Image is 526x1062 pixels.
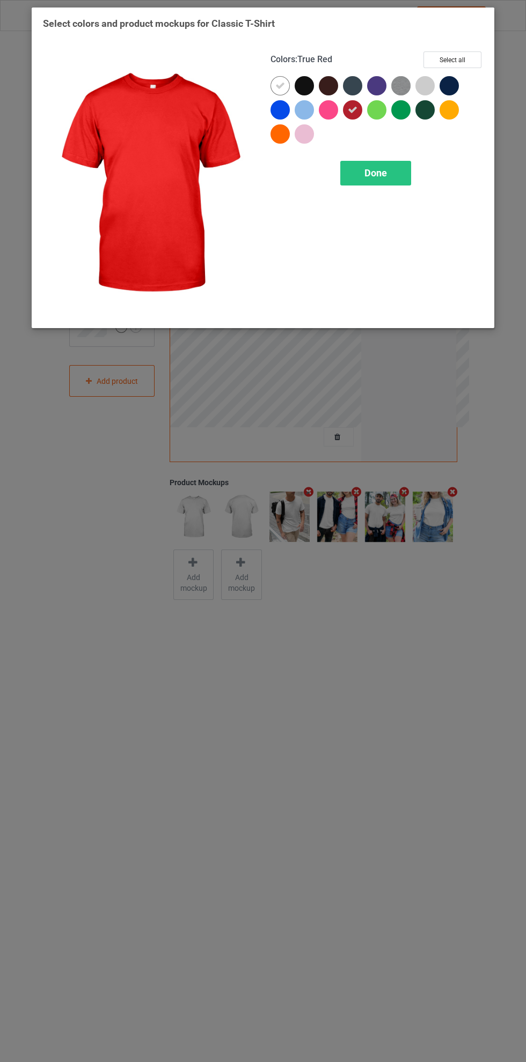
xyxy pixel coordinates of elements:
img: heather_texture.png [391,76,411,95]
span: Colors [271,54,295,64]
span: Done [364,167,387,179]
img: regular.jpg [43,51,255,317]
h4: : [271,54,332,65]
span: True Red [297,54,332,64]
button: Select all [423,51,481,68]
span: Select colors and product mockups for Classic T-Shirt [43,18,275,29]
